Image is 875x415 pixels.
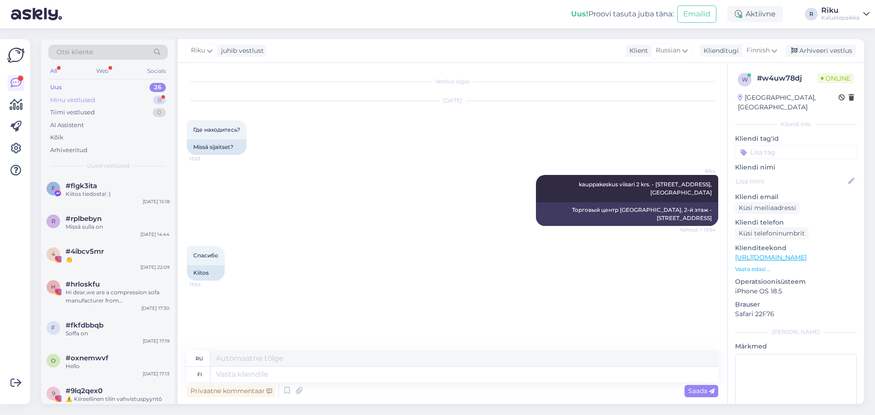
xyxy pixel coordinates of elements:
p: Kliendi email [735,192,857,202]
span: Nähtud ✓ 13:54 [680,226,715,233]
p: Klienditeekond [735,243,857,253]
input: Lisa tag [735,145,857,159]
span: Riku [681,168,715,174]
div: ru [196,351,203,366]
span: 9 [52,390,55,397]
div: Торговый центр [GEOGRAPHIC_DATA], 2-й этаж - [STREET_ADDRESS] [536,202,718,226]
p: Kliendi nimi [735,163,857,172]
div: 0 [153,108,166,117]
div: ⚠️ Kiireellinen tilin vahvistuspyyntö Olemme havainneet vakavan rikkomuksen Facebook-tililläsi. T... [66,395,170,411]
p: Märkmed [735,342,857,351]
div: Arhiveeritud [50,146,87,155]
div: [DATE] 15:18 [143,198,170,205]
span: Online [817,73,854,83]
div: Missä sulla on [66,223,170,231]
span: Спасибо [193,252,218,259]
span: #9lq2qex0 [66,387,103,395]
span: f [51,185,55,192]
div: Web [94,65,110,77]
div: Klient [626,46,648,56]
span: 4 [51,251,55,257]
div: Hello [66,362,170,370]
div: AI Assistent [50,121,84,130]
div: [PERSON_NAME] [735,328,857,336]
div: Klienditugi [700,46,739,56]
div: 8 [153,96,166,105]
span: Finnish [746,46,770,56]
div: [DATE] 17:13 [143,370,170,377]
div: Riku [821,7,860,14]
div: fi [197,367,202,382]
div: Missä sijaitset? [187,139,247,155]
span: 13:53 [190,155,224,162]
div: [DATE] 17:30 [141,305,170,312]
div: Küsi telefoninumbrit [735,227,808,240]
p: Kliendi tag'id [735,134,857,143]
input: Lisa nimi [736,176,846,186]
div: Aktiivne [727,6,783,22]
div: Proovi tasuta juba täna: [571,9,674,20]
span: Uued vestlused [87,162,129,170]
span: 13:54 [190,281,224,288]
div: [DATE] 14:44 [140,231,170,238]
p: Kliendi telefon [735,218,857,227]
div: Privaatne kommentaar [187,385,276,397]
button: Emailid [677,5,716,23]
span: #hrloskfu [66,280,100,288]
span: Где находитесь? [193,126,240,133]
div: Kõik [50,133,63,142]
p: Vaata edasi ... [735,265,857,273]
div: 👏 [66,256,170,264]
div: Minu vestlused [50,96,95,105]
div: R [805,8,818,20]
span: Russian [656,46,680,56]
div: Uus [50,83,62,92]
span: #4ibcv5mr [66,247,104,256]
div: 26 [149,83,166,92]
span: #oxnemwvf [66,354,108,362]
div: Arhiveeri vestlus [786,45,856,57]
img: Askly Logo [7,46,25,64]
span: f [51,324,55,331]
span: r [51,218,56,225]
div: [GEOGRAPHIC_DATA], [GEOGRAPHIC_DATA] [738,93,839,112]
span: Saada [688,387,715,395]
div: Tiimi vestlused [50,108,95,117]
div: [DATE] 17:19 [143,338,170,344]
div: Kalustepaikka [821,14,860,21]
div: [DATE] 22:09 [140,264,170,271]
div: Kiitos tiedosta! :) [66,190,170,198]
div: Socials [145,65,168,77]
div: Hi dear,we are a compression sofa manufacturer from [GEOGRAPHIC_DATA]After browsing your product,... [66,288,170,305]
span: Riku [191,46,205,56]
p: Brauser [735,300,857,309]
div: Vestlus algas [187,77,718,86]
div: Kliendi info [735,120,857,128]
div: Soffa on [66,329,170,338]
p: Safari 22F76 [735,309,857,319]
span: #fkfdbbqb [66,321,103,329]
a: RikuKalustepaikka [821,7,870,21]
div: All [48,65,59,77]
div: Küsi meiliaadressi [735,202,800,214]
span: h [51,283,56,290]
span: #flgk3ita [66,182,97,190]
div: Kiitos [187,265,225,281]
p: Operatsioonisüsteem [735,277,857,287]
div: juhib vestlust [217,46,264,56]
div: # w4uw78dj [757,73,817,84]
span: kauppakeskus viisari 2 krs. - [STREET_ADDRESS], [GEOGRAPHIC_DATA] [579,181,713,196]
span: o [51,357,56,364]
span: Otsi kliente [57,47,93,57]
p: iPhone OS 18.5 [735,287,857,296]
b: Uus! [571,10,588,18]
span: w [742,76,748,83]
a: [URL][DOMAIN_NAME] [735,253,807,261]
span: #rplbebyn [66,215,102,223]
div: [DATE] [187,97,718,105]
